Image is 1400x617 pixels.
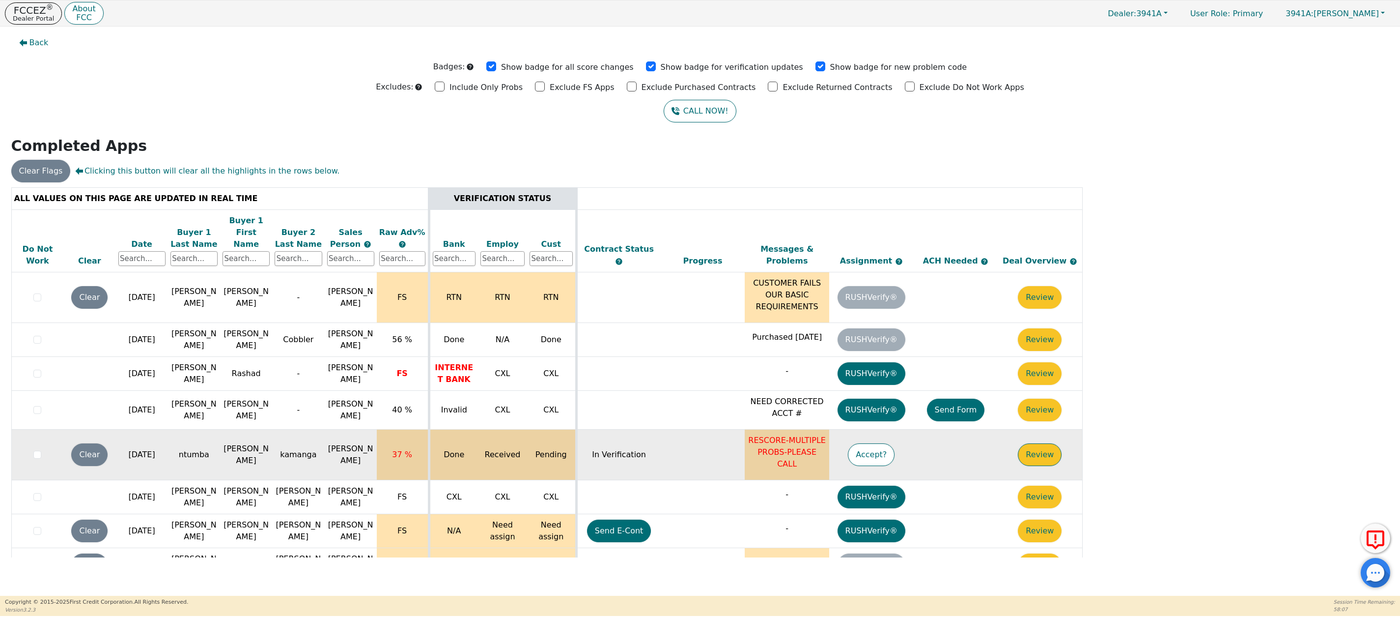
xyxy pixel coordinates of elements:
td: - [272,391,324,430]
td: CXL [527,357,576,391]
td: - [272,357,324,391]
p: Show badge for new problem code [830,61,967,73]
p: Exclude Purchased Contracts [642,82,756,93]
span: [PERSON_NAME] [328,486,373,507]
button: 3941A:[PERSON_NAME] [1275,6,1395,21]
button: CALL NOW! [664,100,736,122]
button: Back [11,31,56,54]
button: RUSHVerify® [838,362,905,385]
span: 40 % [392,405,412,414]
span: [PERSON_NAME] [328,363,373,384]
div: Do Not Work [14,243,61,267]
td: RTN [478,272,527,323]
td: RTN [429,272,478,323]
div: Progress [663,255,743,267]
td: Cobbler [272,323,324,357]
td: - [272,272,324,323]
td: [PERSON_NAME] [168,391,220,430]
span: [PERSON_NAME] [1286,9,1379,18]
td: [PERSON_NAME] [168,323,220,357]
td: Rashad [220,357,272,391]
p: Include Only Probs [449,82,523,93]
td: Pending [527,430,576,480]
span: [PERSON_NAME] [328,329,373,350]
span: All Rights Reserved. [134,599,188,605]
td: RTN [527,272,576,323]
td: Received [478,430,527,480]
td: [DATE] [116,430,168,480]
input: Search... [223,251,270,266]
p: Session Time Remaining: [1334,598,1395,606]
td: [DATE] [116,548,168,582]
p: Badges: [433,61,465,73]
input: Search... [275,251,322,266]
span: [PERSON_NAME] [328,444,373,465]
a: User Role: Primary [1180,4,1273,23]
input: Search... [327,251,374,266]
p: Primary [1180,4,1273,23]
button: Review [1018,520,1062,542]
span: FS [396,369,407,378]
p: Exclude FS Apps [550,82,615,93]
span: FS [397,492,407,501]
td: Done [429,323,478,357]
td: [DATE] [116,357,168,391]
button: Review [1018,328,1062,351]
td: [PERSON_NAME] [220,430,272,480]
button: Accept? [848,443,895,466]
span: ACH Needed [923,256,981,265]
td: [PERSON_NAME] [168,548,220,582]
p: Show badge for all score changes [501,61,634,73]
span: [PERSON_NAME] [328,520,373,541]
td: Done [527,323,576,357]
input: Search... [379,251,425,266]
td: ntumba [168,430,220,480]
input: Search... [170,251,218,266]
div: ALL VALUES ON THIS PAGE ARE UPDATED IN REAL TIME [14,193,425,205]
p: CUSTOMER FAILS OUR BASIC REQUIREMENTS [747,277,827,313]
td: [PERSON_NAME] [168,357,220,391]
td: Partial [478,548,527,582]
button: Review [1018,554,1062,576]
button: Clear [71,520,108,542]
div: Messages & Problems [747,243,827,267]
td: N/A [429,514,478,548]
span: 56 % [392,335,412,344]
button: Send Form [927,399,985,421]
div: Buyer 1 First Name [223,215,270,250]
button: RUSHVerify® [838,399,905,421]
span: 37 % [392,450,412,459]
td: CXL [429,480,478,514]
p: 58:07 [1334,606,1395,613]
p: RESCORE-MULTIPLE PROBS-PLEASE CALL [747,435,827,470]
span: [PERSON_NAME] [328,554,373,575]
button: AboutFCC [64,2,103,25]
td: [PERSON_NAME] [272,480,324,514]
div: Cust [530,238,573,250]
p: - [747,365,827,377]
p: Version 3.2.3 [5,606,188,614]
div: Buyer 1 Last Name [170,227,218,250]
p: Exclude Returned Contracts [783,82,892,93]
p: Copyright © 2015- 2025 First Credit Corporation. [5,598,188,607]
button: RUSHVerify® [838,486,905,508]
td: [PERSON_NAME] [272,548,324,582]
td: Done [527,548,576,582]
td: Done [429,430,478,480]
td: CXL [478,391,527,430]
a: FCCEZ®Dealer Portal [5,2,62,25]
span: Contract Status [584,244,654,254]
td: [DATE] [116,514,168,548]
td: Pearl [220,548,272,582]
p: Show badge for verification updates [661,61,803,73]
input: Search... [480,251,525,266]
p: Exclude Do Not Work Apps [920,82,1024,93]
p: Purchased [DATE] [747,557,827,568]
td: [PERSON_NAME] [220,480,272,514]
div: Bank [433,238,476,250]
span: [PERSON_NAME] [328,287,373,308]
span: [PERSON_NAME] [328,399,373,420]
td: CXL [478,480,527,514]
button: Report Error to FCC [1361,524,1390,553]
